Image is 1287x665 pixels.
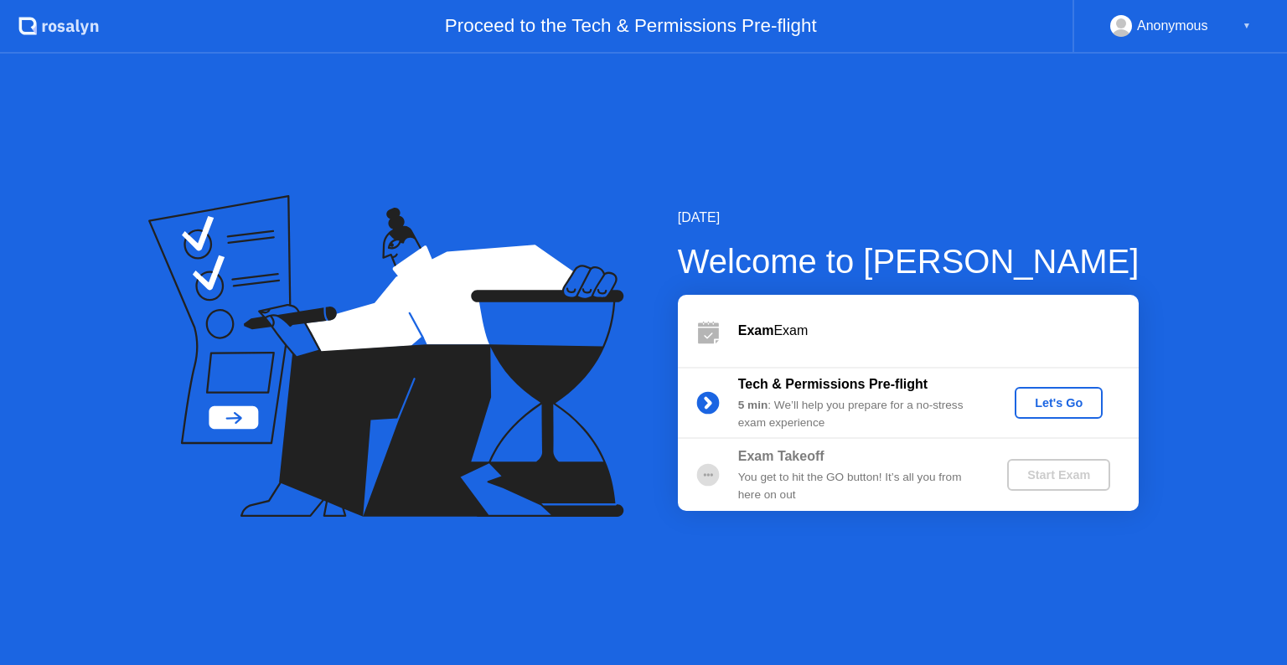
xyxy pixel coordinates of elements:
[738,449,824,463] b: Exam Takeoff
[678,236,1140,286] div: Welcome to [PERSON_NAME]
[1137,15,1208,37] div: Anonymous
[1007,459,1110,491] button: Start Exam
[1014,468,1104,482] div: Start Exam
[1015,387,1103,419] button: Let's Go
[738,377,928,391] b: Tech & Permissions Pre-flight
[1243,15,1251,37] div: ▼
[738,323,774,338] b: Exam
[1021,396,1096,410] div: Let's Go
[678,208,1140,228] div: [DATE]
[738,321,1139,341] div: Exam
[738,399,768,411] b: 5 min
[738,397,979,431] div: : We’ll help you prepare for a no-stress exam experience
[738,469,979,503] div: You get to hit the GO button! It’s all you from here on out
